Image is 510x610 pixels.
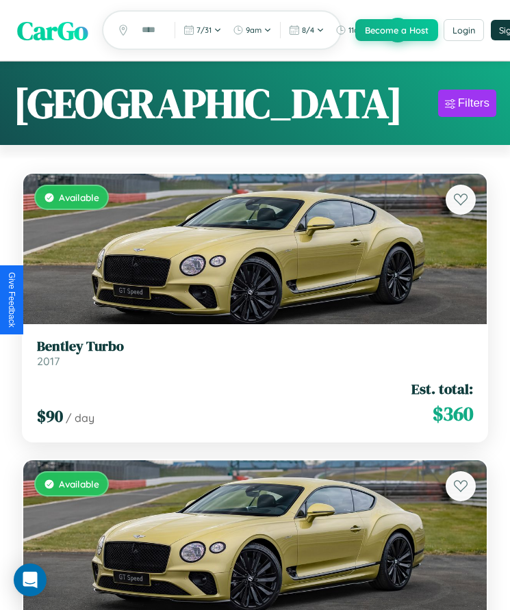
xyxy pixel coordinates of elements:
[59,191,99,203] span: Available
[348,25,366,35] span: 11am
[7,272,16,328] div: Give Feedback
[229,22,276,38] button: 9am
[246,25,262,35] span: 9am
[331,22,380,38] button: 11am
[59,478,99,490] span: Available
[37,338,473,354] h3: Bentley Turbo
[302,25,314,35] span: 8 / 4
[179,22,226,38] button: 7/31
[411,379,473,399] span: Est. total:
[66,411,94,425] span: / day
[444,19,484,41] button: Login
[438,90,496,117] button: Filters
[14,75,403,131] h1: [GEOGRAPHIC_DATA]
[37,354,60,368] span: 2017
[433,400,473,427] span: $ 360
[285,22,329,38] button: 8/4
[17,12,88,49] span: CarGo
[458,96,489,110] div: Filters
[37,338,473,368] a: Bentley Turbo2017
[14,563,47,596] div: Open Intercom Messenger
[196,25,212,35] span: 7 / 31
[37,405,63,427] span: $ 90
[355,19,438,41] button: Become a Host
